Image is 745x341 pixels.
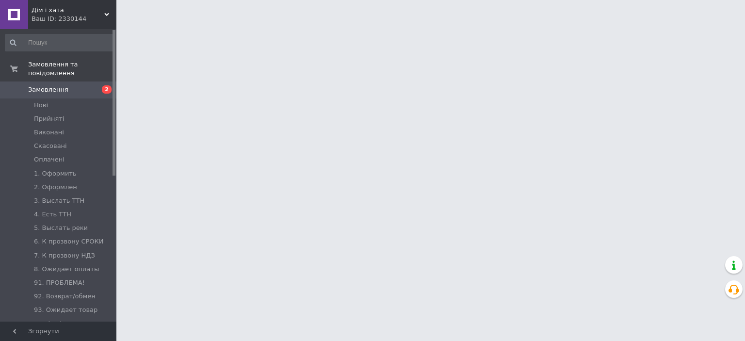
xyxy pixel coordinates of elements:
span: 1. Оформить [34,169,77,178]
div: Ваш ID: 2330144 [32,15,116,23]
span: 93. Ожидает товар [34,306,97,314]
span: 4. Есть ТТН [34,210,71,219]
span: Замовлення [28,85,68,94]
span: Замовлення та повідомлення [28,60,116,78]
span: 2 [102,85,112,94]
input: Пошук [5,34,114,51]
span: 2. Оформлен [34,183,77,192]
span: Прийняті [34,114,64,123]
span: Дім і хата [32,6,104,15]
span: 5. Выслать реки [34,224,88,232]
span: 91. ПРОБЛЕМА! [34,278,85,287]
span: Виконані [34,128,64,137]
span: 92. Возврат/обмен [34,292,96,301]
span: Facebook [34,320,64,328]
span: Скасовані [34,142,67,150]
span: Нові [34,101,48,110]
span: 6. К прозвону СРОКИ [34,237,104,246]
span: 3. Выслать ТТН [34,196,84,205]
span: 7. К прозвону НДЗ [34,251,95,260]
span: 8. Ожидает оплаты [34,265,99,274]
span: Оплачені [34,155,65,164]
